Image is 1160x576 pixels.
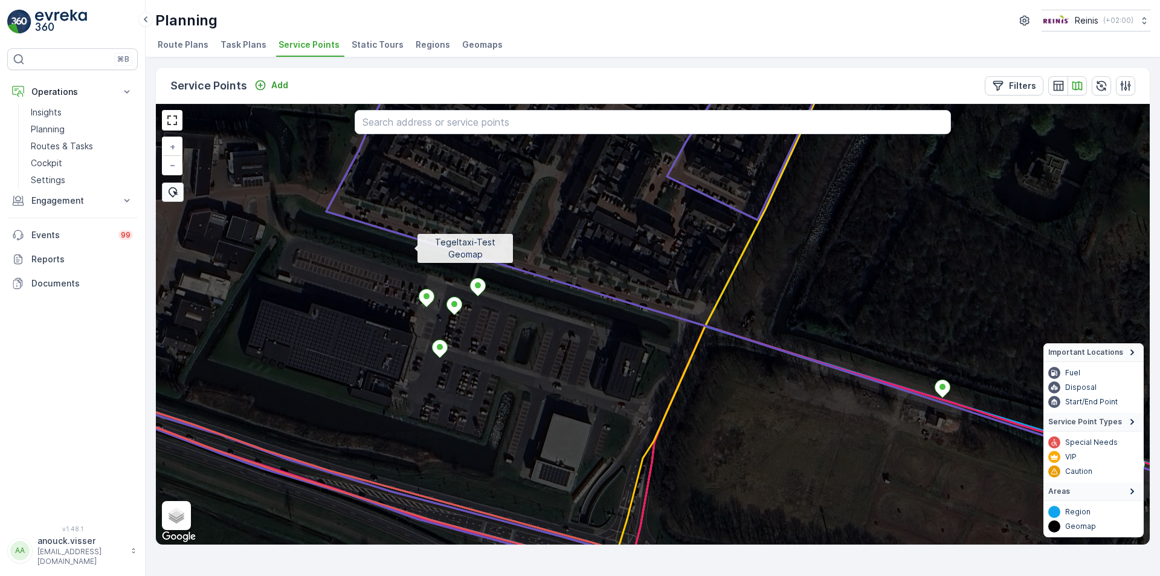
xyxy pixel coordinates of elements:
span: + [170,141,175,152]
p: Fuel [1065,368,1080,378]
p: Planning [31,123,65,135]
a: View Fullscreen [163,111,181,129]
img: Reinis-Logo-Vrijstaand_Tekengebied-1-copy2_aBO4n7j.png [1042,14,1070,27]
p: Settings [31,174,65,186]
div: Bulk Select [162,183,184,202]
p: Events [31,229,111,241]
span: − [170,160,176,170]
p: Planning [155,11,217,30]
img: Google [159,529,199,545]
summary: Areas [1043,482,1144,501]
p: Geomap [1065,522,1096,531]
a: Events99 [7,223,138,247]
p: ( +02:00 ) [1103,16,1133,25]
p: VIP [1065,452,1077,462]
button: Filters [985,76,1043,95]
a: Open this area in Google Maps (opens a new window) [159,529,199,545]
p: [EMAIL_ADDRESS][DOMAIN_NAME] [37,547,124,566]
p: Service Points [170,77,247,94]
p: Cockpit [31,157,62,169]
span: Static Tours [352,39,404,51]
p: Add [271,79,288,91]
a: Documents [7,271,138,296]
summary: Service Point Types [1043,413,1144,432]
a: Planning [26,121,138,138]
a: Settings [26,172,138,189]
a: Zoom Out [163,156,181,174]
p: Special Needs [1065,438,1118,447]
a: Cockpit [26,155,138,172]
img: logo_light-DOdMpM7g.png [35,10,87,34]
button: Add [250,78,293,92]
p: Reports [31,253,133,265]
p: ⌘B [117,54,129,64]
p: Routes & Tasks [31,140,93,152]
p: Caution [1065,467,1092,476]
span: Geomaps [462,39,503,51]
img: logo [7,10,31,34]
a: Reports [7,247,138,271]
a: Zoom In [163,138,181,156]
p: Start/End Point [1065,397,1118,407]
span: Task Plans [221,39,266,51]
button: Operations [7,80,138,104]
p: Engagement [31,195,114,207]
p: Reinis [1075,15,1098,27]
summary: Important Locations [1043,343,1144,362]
span: Important Locations [1048,348,1123,357]
span: Service Point Types [1048,417,1122,427]
p: Documents [31,277,133,290]
a: Insights [26,104,138,121]
button: AAanouck.visser[EMAIL_ADDRESS][DOMAIN_NAME] [7,535,138,566]
p: Insights [31,106,62,118]
a: Layers [163,502,190,529]
p: Region [1065,507,1091,517]
span: Regions [416,39,450,51]
input: Search address or service points [355,110,951,134]
button: Engagement [7,189,138,213]
div: AA [10,541,30,560]
p: 99 [121,230,130,240]
p: Filters [1009,80,1036,92]
p: Operations [31,86,114,98]
button: Reinis(+02:00) [1042,10,1150,31]
span: Service Points [279,39,340,51]
span: Areas [1048,487,1070,496]
span: v 1.48.1 [7,525,138,532]
p: Disposal [1065,383,1097,392]
p: anouck.visser [37,535,124,547]
span: Route Plans [158,39,208,51]
a: Routes & Tasks [26,138,138,155]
